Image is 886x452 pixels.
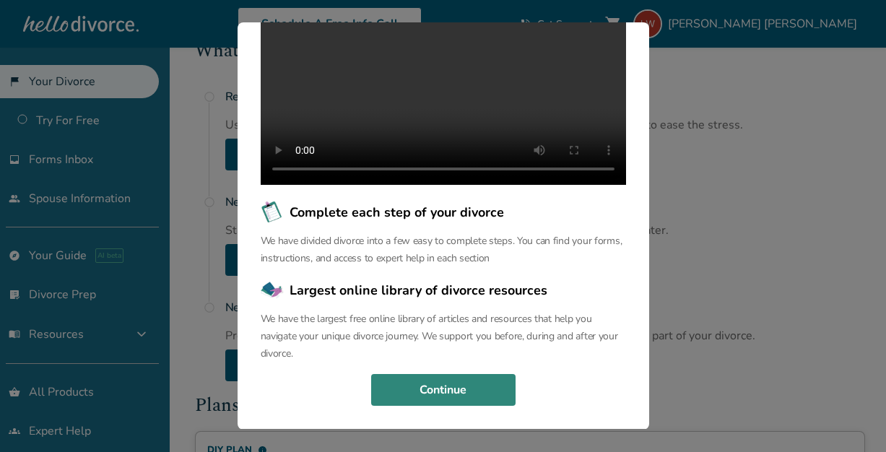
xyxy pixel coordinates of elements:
iframe: Chat Widget [814,383,886,452]
span: Largest online library of divorce resources [290,281,547,300]
button: Continue [371,374,516,406]
p: We have divided divorce into a few easy to complete steps. You can find your forms, instructions,... [261,232,626,267]
img: Largest online library of divorce resources [261,279,284,302]
img: Complete each step of your divorce [261,201,284,224]
p: We have the largest free online library of articles and resources that help you navigate your uni... [261,310,626,362]
span: Complete each step of your divorce [290,203,504,222]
